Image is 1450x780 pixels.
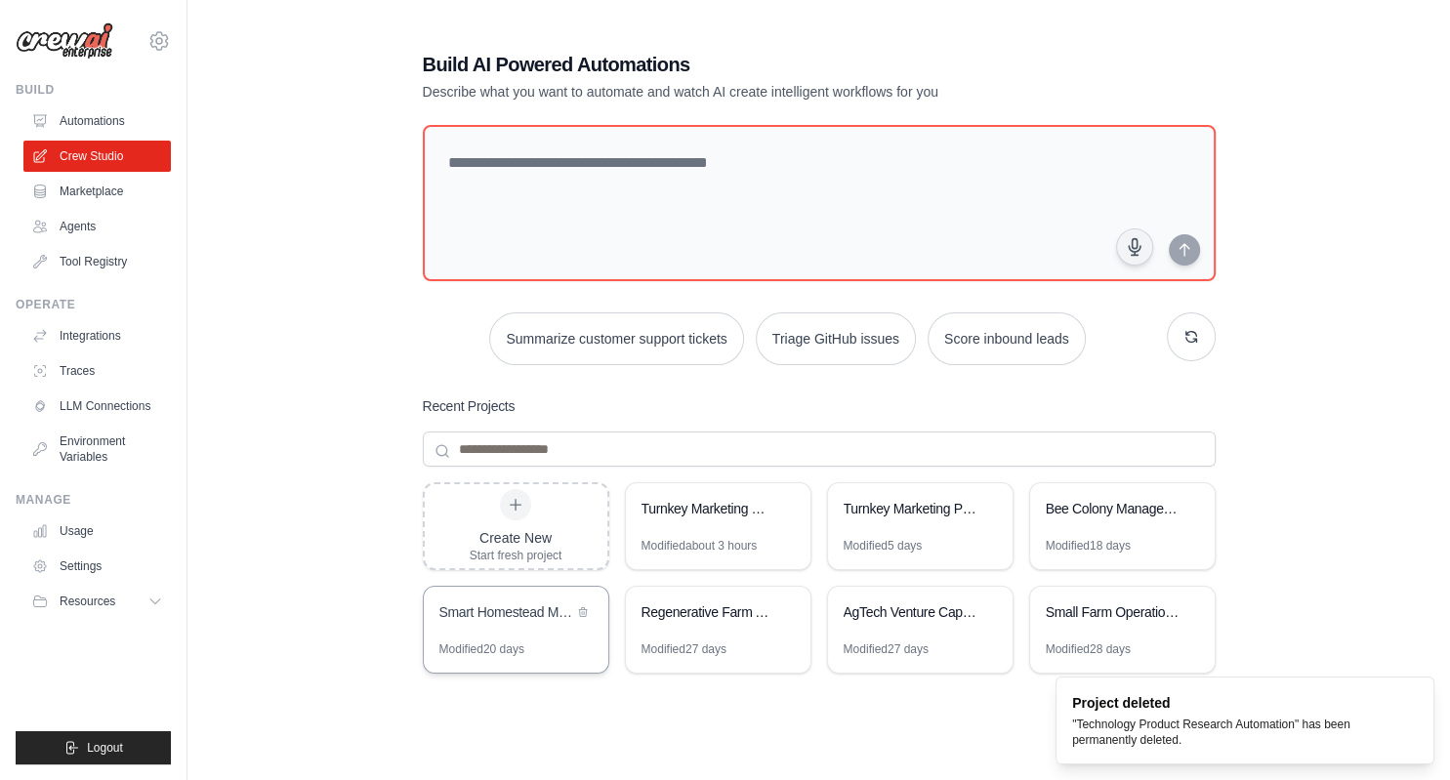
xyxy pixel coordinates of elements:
div: Operate [16,297,171,312]
button: Score inbound leads [928,312,1086,365]
div: Turnkey Marketing Materials Design System [642,499,775,518]
a: Automations [23,105,171,137]
div: Create New [470,528,562,548]
a: Marketplace [23,176,171,207]
img: Logo [16,22,113,60]
div: Smart Homestead Management System [439,602,573,622]
button: Delete project [573,602,593,622]
div: Modified about 3 hours [642,538,758,554]
div: Project deleted [1072,693,1410,713]
div: Modified 27 days [844,641,929,657]
h1: Build AI Powered Automations [423,51,1079,78]
p: Describe what you want to automate and watch AI create intelligent workflows for you [423,82,1079,102]
a: LLM Connections [23,390,171,422]
div: Manage [16,492,171,508]
div: "Technology Product Research Automation" has been permanently deleted. [1072,717,1410,748]
div: Modified 27 days [642,641,726,657]
a: Tool Registry [23,246,171,277]
iframe: Chat Widget [1352,686,1450,780]
a: Environment Variables [23,426,171,472]
button: Summarize customer support tickets [489,312,743,365]
div: Start fresh project [470,548,562,563]
button: Triage GitHub issues [756,312,916,365]
span: Resources [60,594,115,609]
div: Regenerative Farm AI Monitor [642,602,775,622]
a: Settings [23,551,171,582]
a: Usage [23,515,171,547]
div: Modified 18 days [1046,538,1131,554]
button: Get new suggestions [1167,312,1216,361]
a: Crew Studio [23,141,171,172]
div: Bee Colony Management System [1046,499,1180,518]
div: Modified 5 days [844,538,923,554]
button: Click to speak your automation idea [1116,228,1153,266]
div: Modified 20 days [439,641,524,657]
a: Integrations [23,320,171,351]
h3: Recent Projects [423,396,516,416]
div: Turnkey Marketing Package Designer [844,499,977,518]
a: Agents [23,211,171,242]
button: Resources [23,586,171,617]
span: Logout [87,740,123,756]
div: Modified 28 days [1046,641,1131,657]
div: Build [16,82,171,98]
div: AgTech Venture Capital Accelerator [844,602,977,622]
div: Small Farm Operations Manager [1046,602,1180,622]
button: Logout [16,731,171,764]
a: Traces [23,355,171,387]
